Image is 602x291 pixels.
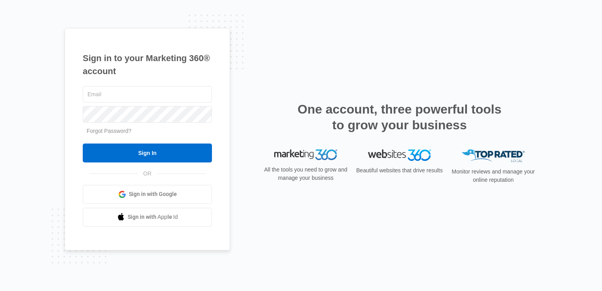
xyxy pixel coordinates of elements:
[462,149,525,162] img: Top Rated Local
[449,168,537,184] p: Monitor reviews and manage your online reputation
[83,144,212,162] input: Sign In
[83,86,212,103] input: Email
[83,185,212,204] a: Sign in with Google
[274,149,337,160] img: Marketing 360
[262,166,350,182] p: All the tools you need to grow and manage your business
[87,128,132,134] a: Forgot Password?
[355,166,444,175] p: Beautiful websites that drive results
[83,52,212,78] h1: Sign in to your Marketing 360® account
[128,213,178,221] span: Sign in with Apple Id
[129,190,177,198] span: Sign in with Google
[83,208,212,227] a: Sign in with Apple Id
[368,149,431,161] img: Websites 360
[138,170,157,178] span: OR
[295,101,504,133] h2: One account, three powerful tools to grow your business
